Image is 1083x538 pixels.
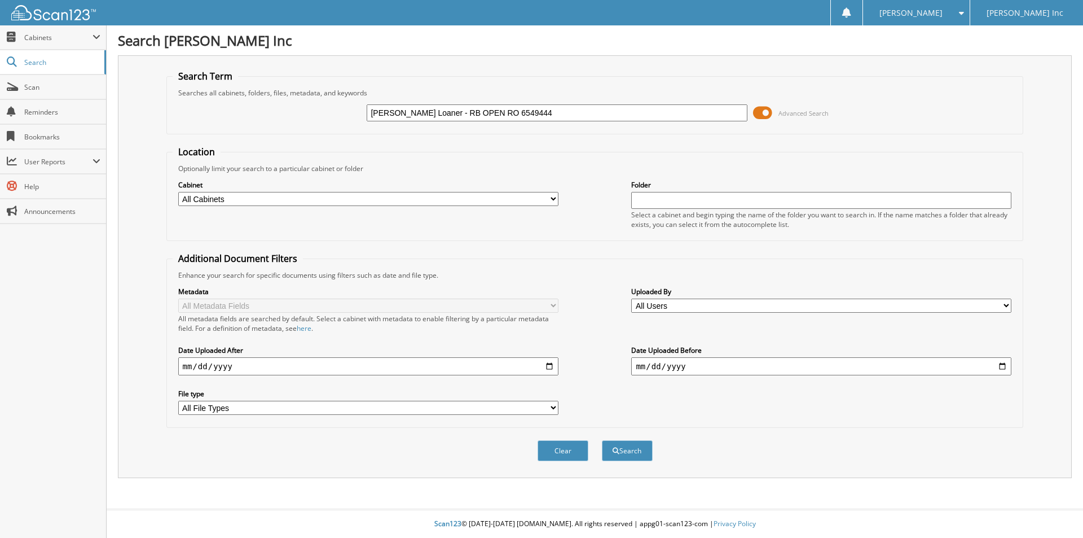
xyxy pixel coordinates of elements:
[178,389,558,399] label: File type
[24,182,100,191] span: Help
[178,314,558,333] div: All metadata fields are searched by default. Select a cabinet with metadata to enable filtering b...
[24,157,93,167] span: User Reports
[11,5,96,20] img: scan123-logo-white.svg
[879,10,943,16] span: [PERSON_NAME]
[631,357,1011,375] input: end
[24,132,100,142] span: Bookmarks
[173,146,221,158] legend: Location
[24,107,100,117] span: Reminders
[118,31,1072,50] h1: Search [PERSON_NAME] Inc
[24,82,100,92] span: Scan
[24,58,99,67] span: Search
[178,287,558,296] label: Metadata
[434,519,461,528] span: Scan123
[538,440,588,461] button: Clear
[178,180,558,190] label: Cabinet
[987,10,1063,16] span: [PERSON_NAME] Inc
[107,510,1083,538] div: © [DATE]-[DATE] [DOMAIN_NAME]. All rights reserved | appg01-scan123-com |
[173,70,238,82] legend: Search Term
[178,357,558,375] input: start
[173,270,1018,280] div: Enhance your search for specific documents using filters such as date and file type.
[631,180,1011,190] label: Folder
[24,207,100,216] span: Announcements
[631,287,1011,296] label: Uploaded By
[1027,484,1083,538] iframe: Chat Widget
[602,440,653,461] button: Search
[24,33,93,42] span: Cabinets
[178,345,558,355] label: Date Uploaded After
[297,323,311,333] a: here
[173,252,303,265] legend: Additional Document Filters
[173,88,1018,98] div: Searches all cabinets, folders, files, metadata, and keywords
[778,109,829,117] span: Advanced Search
[714,519,756,528] a: Privacy Policy
[631,345,1011,355] label: Date Uploaded Before
[173,164,1018,173] div: Optionally limit your search to a particular cabinet or folder
[631,210,1011,229] div: Select a cabinet and begin typing the name of the folder you want to search in. If the name match...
